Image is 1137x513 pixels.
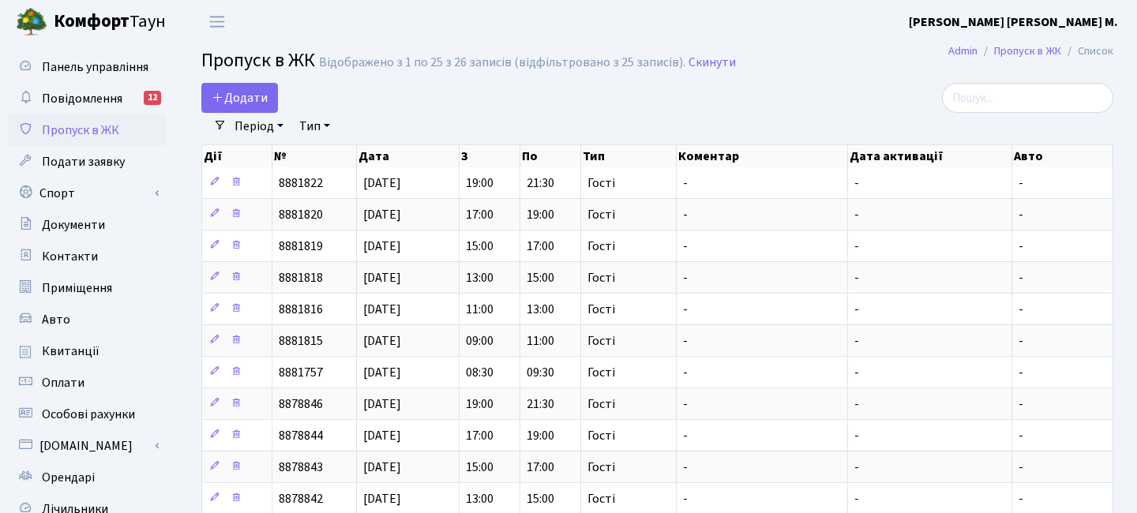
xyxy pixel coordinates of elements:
[42,279,112,297] span: Приміщення
[42,90,122,107] span: Повідомлення
[520,145,581,167] th: По
[16,6,47,38] img: logo.png
[1019,206,1023,223] span: -
[8,178,166,209] a: Спорт
[201,83,278,113] a: Додати
[42,469,95,486] span: Орендарі
[460,145,520,167] th: З
[948,43,978,59] a: Admin
[466,332,493,350] span: 09:00
[587,208,615,221] span: Гості
[363,364,401,381] span: [DATE]
[279,238,323,255] span: 8881819
[8,272,166,304] a: Приміщення
[527,364,554,381] span: 09:30
[8,304,166,335] a: Авто
[42,153,125,170] span: Подати заявку
[587,429,615,442] span: Гості
[279,174,323,192] span: 8881822
[683,364,688,381] span: -
[466,301,493,318] span: 11:00
[8,209,166,241] a: Документи
[466,427,493,444] span: 17:00
[466,206,493,223] span: 17:00
[854,364,859,381] span: -
[854,206,859,223] span: -
[854,269,859,286] span: -
[854,238,859,255] span: -
[683,395,688,413] span: -
[994,43,1061,59] a: Пропуск в ЖК
[8,146,166,178] a: Подати заявку
[279,395,323,413] span: 8878846
[1019,395,1023,413] span: -
[909,13,1118,32] a: [PERSON_NAME] [PERSON_NAME] М.
[527,459,554,476] span: 17:00
[587,177,615,189] span: Гості
[42,374,84,391] span: Оплати
[854,332,859,350] span: -
[42,248,98,265] span: Контакти
[942,83,1113,113] input: Пошук...
[279,206,323,223] span: 8881820
[42,343,99,360] span: Квитанції
[42,58,148,76] span: Панель управління
[8,367,166,399] a: Оплати
[587,398,615,410] span: Гості
[8,114,166,146] a: Пропуск в ЖК
[1019,174,1023,192] span: -
[279,332,323,350] span: 8881815
[197,9,237,35] button: Переключити навігацію
[293,113,336,140] a: Тип
[587,240,615,253] span: Гості
[854,395,859,413] span: -
[683,427,688,444] span: -
[1061,43,1113,60] li: Список
[201,47,315,74] span: Пропуск в ЖК
[54,9,129,34] b: Комфорт
[581,145,676,167] th: Тип
[363,174,401,192] span: [DATE]
[357,145,460,167] th: Дата
[1019,490,1023,507] span: -
[1019,332,1023,350] span: -
[587,335,615,347] span: Гості
[854,301,859,318] span: -
[587,303,615,316] span: Гості
[677,145,848,167] th: Коментар
[279,427,323,444] span: 8878844
[527,490,554,507] span: 15:00
[466,238,493,255] span: 15:00
[587,461,615,474] span: Гості
[683,206,688,223] span: -
[202,145,272,167] th: Дії
[363,490,401,507] span: [DATE]
[279,459,323,476] span: 8878843
[854,174,859,192] span: -
[466,269,493,286] span: 13:00
[42,311,70,328] span: Авто
[683,269,688,286] span: -
[279,269,323,286] span: 8881818
[854,490,859,507] span: -
[527,174,554,192] span: 21:30
[363,332,401,350] span: [DATE]
[144,91,161,105] div: 12
[1019,427,1023,444] span: -
[363,206,401,223] span: [DATE]
[587,366,615,379] span: Гості
[363,459,401,476] span: [DATE]
[683,301,688,318] span: -
[466,174,493,192] span: 19:00
[683,174,688,192] span: -
[527,238,554,255] span: 17:00
[587,492,615,505] span: Гості
[527,269,554,286] span: 15:00
[925,35,1137,68] nav: breadcrumb
[212,89,268,107] span: Додати
[683,238,688,255] span: -
[1012,145,1113,167] th: Авто
[1019,364,1023,381] span: -
[8,335,166,367] a: Квитанції
[319,55,685,70] div: Відображено з 1 по 25 з 26 записів (відфільтровано з 25 записів).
